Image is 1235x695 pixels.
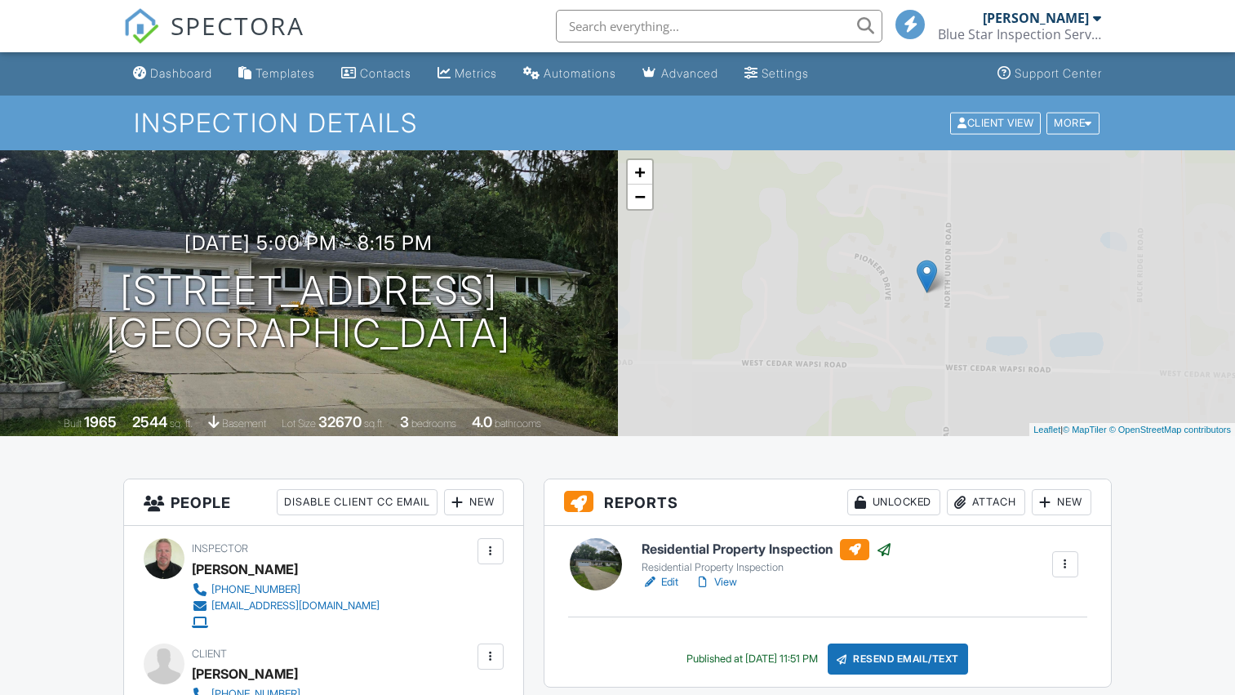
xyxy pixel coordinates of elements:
div: Dashboard [150,66,212,80]
a: Metrics [431,59,504,89]
div: [PERSON_NAME] [983,10,1089,26]
a: Residential Property Inspection Residential Property Inspection [642,539,892,575]
div: Client View [950,112,1041,134]
span: bedrooms [411,417,456,430]
a: © MapTiler [1063,425,1107,434]
a: Edit [642,574,678,590]
a: SPECTORA [123,22,304,56]
div: Settings [762,66,809,80]
a: Settings [738,59,815,89]
a: Dashboard [127,59,219,89]
span: basement [222,417,266,430]
h3: [DATE] 5:00 pm - 8:15 pm [184,232,433,254]
h3: People [124,479,522,526]
a: [PHONE_NUMBER] [192,581,380,598]
span: Lot Size [282,417,316,430]
a: © OpenStreetMap contributors [1109,425,1231,434]
span: sq.ft. [364,417,384,430]
div: Disable Client CC Email [277,489,438,515]
div: [EMAIL_ADDRESS][DOMAIN_NAME] [211,599,380,613]
input: Search everything... [556,10,882,42]
div: 2544 [132,413,167,430]
div: More [1046,112,1100,134]
div: Contacts [360,66,411,80]
div: Blue Star Inspection Services [938,26,1101,42]
div: Residential Property Inspection [642,561,892,574]
div: | [1029,423,1235,437]
div: Metrics [455,66,497,80]
div: 32670 [318,413,362,430]
h1: [STREET_ADDRESS] [GEOGRAPHIC_DATA] [106,270,511,356]
img: The Best Home Inspection Software - Spectora [123,8,159,44]
div: 4.0 [472,413,492,430]
div: New [444,489,504,515]
a: Templates [232,59,322,89]
div: Attach [947,489,1025,515]
span: Client [192,648,227,660]
div: [PERSON_NAME] [192,662,298,686]
div: Resend Email/Text [828,644,968,675]
div: 3 [400,413,409,430]
div: Unlocked [847,489,940,515]
a: Leaflet [1033,425,1060,434]
a: Zoom out [628,185,652,209]
h6: Residential Property Inspection [642,539,892,560]
span: SPECTORA [171,8,304,42]
a: Support Center [991,59,1108,89]
a: [EMAIL_ADDRESS][DOMAIN_NAME] [192,598,380,614]
div: Support Center [1015,66,1102,80]
div: [PHONE_NUMBER] [211,583,300,596]
span: bathrooms [495,417,541,430]
span: sq. ft. [170,417,193,430]
h1: Inspection Details [134,109,1101,137]
a: Automations (Basic) [517,59,623,89]
div: 1965 [84,413,117,430]
span: Inspector [192,542,248,555]
span: Built [64,417,82,430]
div: Advanced [661,66,718,80]
h3: Reports [544,479,1111,526]
div: New [1032,489,1091,515]
a: Advanced [636,59,725,89]
a: Contacts [335,59,418,89]
div: [PERSON_NAME] [192,557,298,581]
a: Zoom in [628,160,652,185]
a: Client View [948,116,1045,128]
div: Templates [255,66,315,80]
div: Published at [DATE] 11:51 PM [686,653,818,666]
a: View [695,574,737,590]
div: Automations [544,66,616,80]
